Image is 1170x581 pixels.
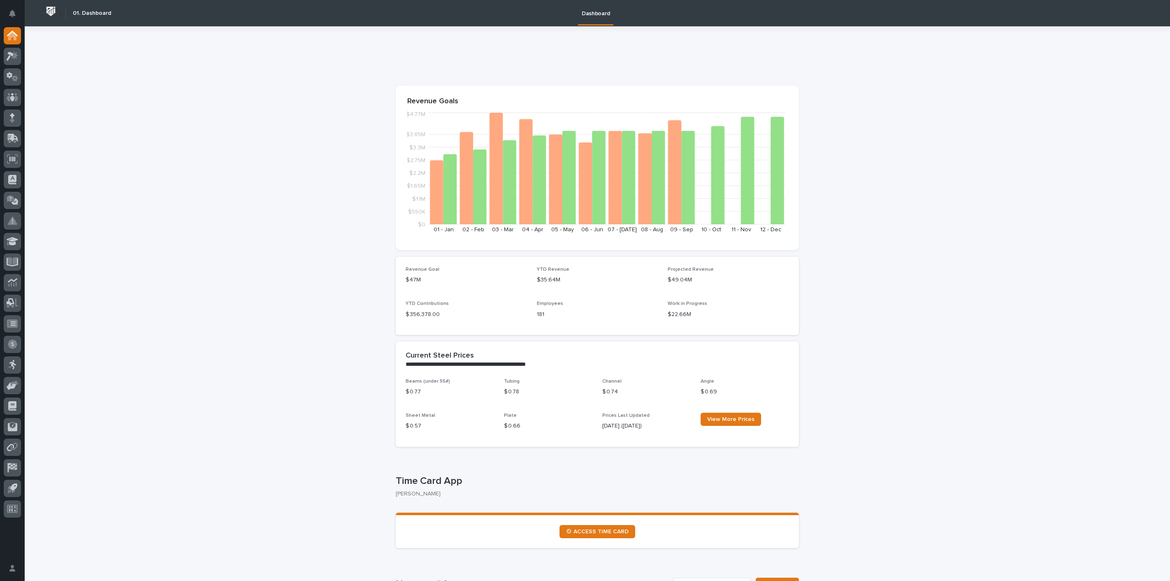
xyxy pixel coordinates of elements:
[409,170,425,176] tspan: $2.2M
[701,413,761,426] a: View More Prices
[406,112,425,118] tspan: $4.77M
[406,158,425,163] tspan: $2.75M
[760,227,781,232] text: 12 - Dec
[407,184,425,189] tspan: $1.65M
[602,379,622,384] span: Channel
[406,132,425,138] tspan: $3.85M
[537,276,658,284] p: $35.64M
[641,227,663,232] text: 08 - Aug
[668,310,789,319] p: $22.66M
[406,422,494,430] p: $ 0.57
[602,413,650,418] span: Prices Last Updated
[396,475,796,487] p: Time Card App
[406,267,439,272] span: Revenue Goal
[559,525,635,538] a: ⏲ ACCESS TIME CARD
[409,145,425,151] tspan: $3.3M
[10,10,21,23] div: Notifications
[434,227,454,232] text: 01 - Jan
[408,209,425,215] tspan: $550K
[73,10,111,17] h2: 01. Dashboard
[551,227,574,232] text: 05 - May
[406,388,494,396] p: $ 0.77
[412,196,425,202] tspan: $1.1M
[668,267,714,272] span: Projected Revenue
[537,267,569,272] span: YTD Revenue
[731,227,751,232] text: 11 - Nov
[504,379,520,384] span: Tubing
[670,227,693,232] text: 09 - Sep
[418,222,425,228] tspan: $0
[581,227,603,232] text: 06 - Jun
[462,227,484,232] text: 02 - Feb
[406,351,474,360] h2: Current Steel Prices
[701,388,789,396] p: $ 0.69
[504,388,592,396] p: $ 0.78
[4,5,21,22] button: Notifications
[504,422,592,430] p: $ 0.66
[406,310,527,319] p: $ 356,378.00
[406,301,449,306] span: YTD Contributions
[406,276,527,284] p: $47M
[492,227,514,232] text: 03 - Mar
[396,490,792,497] p: [PERSON_NAME]
[668,301,707,306] span: Work in Progress
[43,4,58,19] img: Workspace Logo
[707,416,754,422] span: View More Prices
[701,379,714,384] span: Angle
[537,301,563,306] span: Employees
[608,227,637,232] text: 07 - [DATE]
[602,422,691,430] p: [DATE] ([DATE])
[406,379,450,384] span: Beams (under 55#)
[407,97,787,106] p: Revenue Goals
[566,529,629,535] span: ⏲ ACCESS TIME CARD
[602,388,691,396] p: $ 0.74
[522,227,543,232] text: 04 - Apr
[701,227,721,232] text: 10 - Oct
[504,413,517,418] span: Plate
[668,276,789,284] p: $49.04M
[406,413,435,418] span: Sheet Metal
[537,310,658,319] p: 181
